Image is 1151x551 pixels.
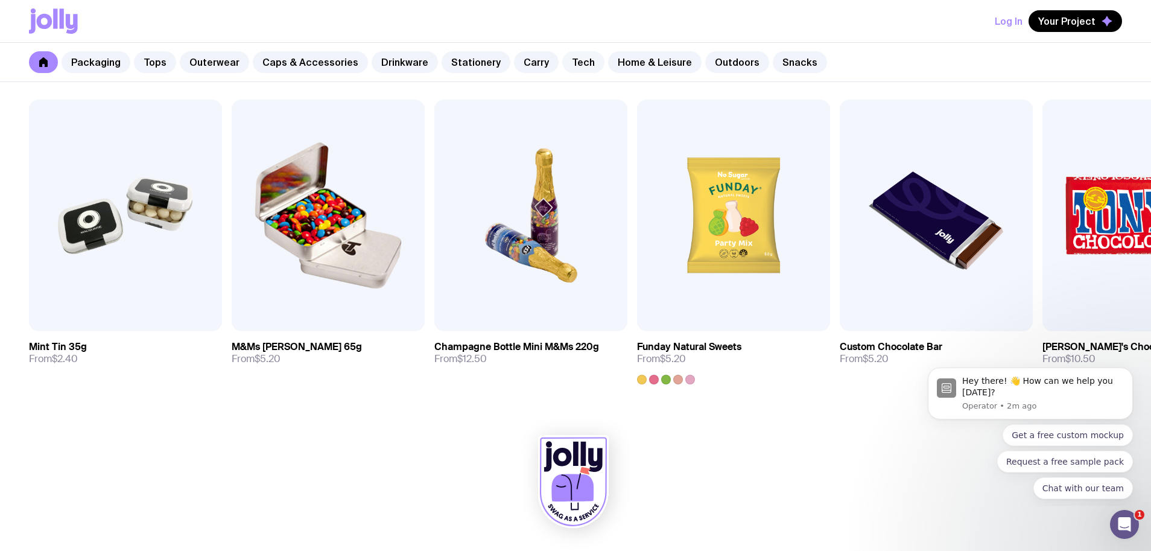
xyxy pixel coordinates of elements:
a: Funday Natural SweetsFrom$5.20 [637,331,830,384]
span: $12.50 [457,352,487,365]
a: Caps & Accessories [253,51,368,73]
span: From [637,353,686,365]
a: Drinkware [372,51,438,73]
h3: Custom Chocolate Bar [840,341,942,353]
h3: Champagne Bottle Mini M&Ms 220g [434,341,599,353]
a: Carry [514,51,559,73]
button: Log In [995,10,1023,32]
span: From [29,353,78,365]
a: Tops [134,51,176,73]
a: Mint Tin 35gFrom$2.40 [29,331,222,375]
span: $5.20 [255,352,281,365]
a: Tech [562,51,604,73]
a: M&Ms [PERSON_NAME] 65gFrom$5.20 [232,331,425,375]
span: $2.40 [52,352,78,365]
a: Home & Leisure [608,51,702,73]
span: $5.20 [863,352,889,365]
h3: Funday Natural Sweets [637,341,741,353]
iframe: Intercom live chat [1110,510,1139,539]
a: Snacks [773,51,827,73]
a: Champagne Bottle Mini M&Ms 220gFrom$12.50 [434,331,627,375]
h3: Mint Tin 35g [29,341,87,353]
h3: M&Ms [PERSON_NAME] 65g [232,341,362,353]
a: Stationery [442,51,510,73]
button: Your Project [1029,10,1122,32]
span: Your Project [1038,15,1096,27]
span: From [1042,353,1096,365]
a: Outdoors [705,51,769,73]
span: From [840,353,889,365]
span: From [434,353,487,365]
span: $10.50 [1065,352,1096,365]
iframe: Intercom notifications message [910,357,1151,506]
a: Packaging [62,51,130,73]
a: Outerwear [180,51,249,73]
span: 1 [1135,510,1144,520]
span: $5.20 [660,352,686,365]
a: Custom Chocolate BarFrom$5.20 [840,331,1033,375]
span: From [232,353,281,365]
